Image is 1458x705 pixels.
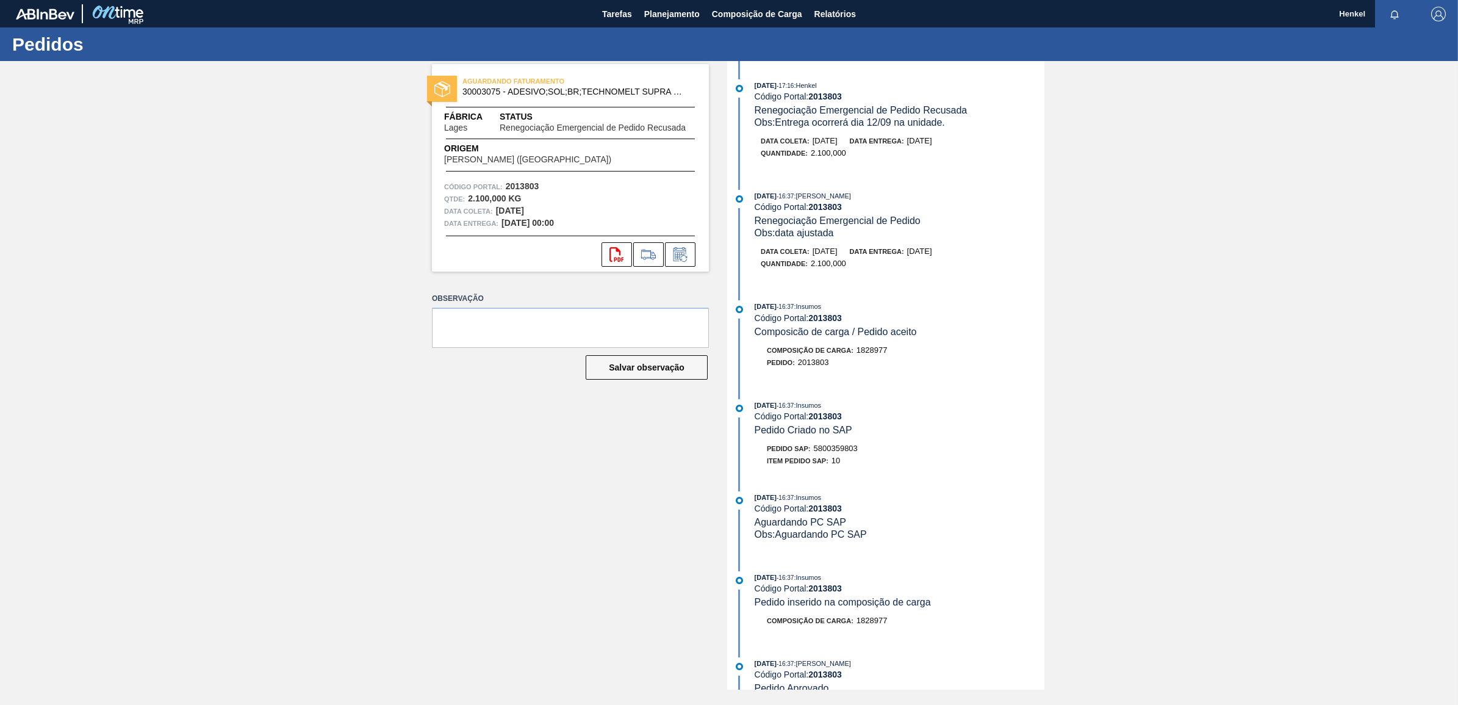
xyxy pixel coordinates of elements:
strong: 2013803 [808,202,842,212]
span: Renegociação Emergencial de Pedido Recusada [755,105,968,115]
img: status [434,81,450,97]
strong: 2013803 [808,584,842,593]
span: Composição de Carga : [767,347,853,354]
span: Obs: Entrega ocorrerá dia 12/09 na unidade. [755,117,945,128]
span: Pedido Aprovado [755,683,829,693]
div: Código Portal: [755,411,1044,421]
div: Código Portal: [755,313,1044,323]
span: AGUARDANDO FATURAMENTO [462,75,633,87]
span: 10 [831,456,840,465]
span: [DATE] [755,494,777,501]
span: Composicão de carga / Pedido aceito [755,327,917,337]
span: Pedido : [767,359,795,366]
span: - 17:16 [777,82,794,89]
label: Observação [432,290,709,308]
span: Qtde : [444,193,465,205]
span: - 16:37 [777,193,794,200]
span: 1828977 [856,616,888,625]
strong: [DATE] [496,206,524,215]
span: Código Portal: [444,181,503,193]
span: : [PERSON_NAME] [794,660,851,667]
span: - 16:37 [777,574,794,581]
span: Obs: Aguardando PC SAP [755,529,867,540]
strong: 2013803 [506,181,539,191]
img: atual [736,85,743,92]
strong: 2013803 [808,313,842,323]
span: 2013803 [798,358,829,367]
div: Código Portal: [755,92,1044,101]
div: Código Portal: [755,202,1044,212]
img: atual [736,306,743,313]
span: [DATE] [755,82,777,89]
strong: 2.100,000 KG [468,193,521,203]
span: Data coleta: [761,137,810,145]
span: - 16:37 [777,660,794,667]
span: Composição de Carga : [767,617,853,624]
span: 2.100,000 [811,259,846,268]
span: [DATE] [755,402,777,409]
span: [DATE] [813,136,838,145]
span: [DATE] [907,136,932,145]
span: Status [500,110,697,123]
span: Renegociação Emergencial de Pedido Recusada [500,123,686,132]
span: [DATE] [813,247,838,256]
span: Lages [444,123,467,132]
button: Notificações [1375,5,1414,23]
span: Item pedido SAP: [767,457,828,465]
span: Fábrica [444,110,500,123]
span: Aguardando PC SAP [755,517,846,527]
span: [DATE] [755,574,777,581]
strong: 2013803 [808,670,842,679]
img: atual [736,195,743,203]
button: Salvar observação [586,355,708,380]
img: atual [736,663,743,670]
span: Data entrega: [444,217,498,230]
span: [DATE] [755,192,777,200]
strong: 2013803 [808,411,842,421]
img: atual [736,497,743,504]
img: Logout [1431,7,1446,21]
span: : Insumos [794,574,821,581]
span: Data entrega: [850,248,904,255]
div: Informar alteração no pedido [665,242,695,267]
span: Quantidade : [761,150,808,157]
span: Pedido Criado no SAP [755,425,852,435]
span: Relatórios [814,7,856,21]
span: : Insumos [794,494,821,501]
div: Abrir arquivo PDF [602,242,632,267]
strong: [DATE] 00:00 [501,218,554,228]
div: Código Portal: [755,584,1044,593]
strong: 2013803 [808,92,842,101]
span: 2.100,000 [811,148,846,157]
span: Data coleta: [444,205,493,217]
div: Código Portal: [755,504,1044,513]
span: Tarefas [602,7,632,21]
span: [PERSON_NAME] ([GEOGRAPHIC_DATA]) [444,155,611,164]
span: : Insumos [794,402,821,409]
span: Obs: data ajustada [755,228,834,238]
span: Renegociação Emergencial de Pedido [755,215,921,226]
span: Data entrega: [850,137,904,145]
div: Ir para Composição de Carga [633,242,664,267]
span: Composição de Carga [712,7,802,21]
span: - 16:37 [777,494,794,501]
span: Quantidade : [761,260,808,267]
span: : [PERSON_NAME] [794,192,851,200]
h1: Pedidos [12,37,229,51]
span: [DATE] [907,247,932,256]
span: Pedido SAP: [767,445,811,452]
img: TNhmsLtSVTkK8tSr43FrP2fwEKptu5GPRR3wAAAABJRU5ErkJggg== [16,9,74,20]
span: - 16:37 [777,303,794,310]
span: 1828977 [856,345,888,355]
span: Pedido inserido na composição de carga [755,597,931,607]
strong: 2013803 [808,504,842,513]
span: [DATE] [755,660,777,667]
img: atual [736,577,743,584]
span: 5800359803 [814,444,858,453]
span: : Insumos [794,303,821,310]
span: Data coleta: [761,248,810,255]
span: : Henkel [794,82,816,89]
span: 30003075 - ADESIVO;SOL;BR;TECHNOMELT SUPRA HT 35125 [462,87,684,96]
span: - 16:37 [777,402,794,409]
div: Código Portal: [755,670,1044,679]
